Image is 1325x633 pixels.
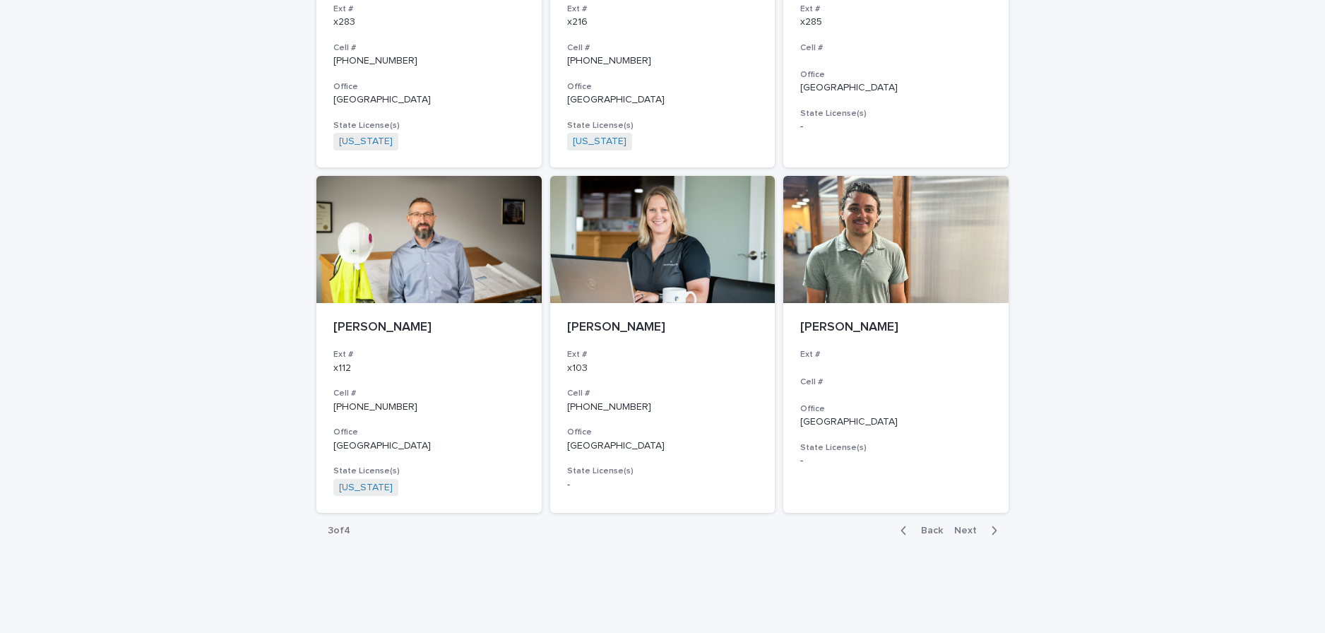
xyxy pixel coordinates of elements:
a: [US_STATE] [339,136,393,148]
h3: Office [800,69,992,81]
h3: State License(s) [567,120,759,131]
h3: Office [567,81,759,93]
span: Next [954,526,985,536]
h3: Office [333,427,525,438]
a: [PHONE_NUMBER] [567,56,651,66]
p: [PERSON_NAME] [333,320,525,336]
p: [GEOGRAPHIC_DATA] [333,440,525,452]
h3: Cell # [567,388,759,399]
h3: State License(s) [800,108,992,119]
h3: State License(s) [333,466,525,477]
h3: Ext # [567,349,759,360]
p: - [800,121,992,133]
a: [US_STATE] [339,482,393,494]
h3: Cell # [333,388,525,399]
p: [PERSON_NAME] [567,320,759,336]
a: x216 [567,17,588,27]
h3: State License(s) [333,120,525,131]
p: [GEOGRAPHIC_DATA] [567,94,759,106]
a: x112 [333,363,351,373]
h3: Cell # [567,42,759,54]
h3: Ext # [800,4,992,15]
p: - [800,455,992,467]
button: Next [949,524,1009,537]
h3: State License(s) [800,442,992,454]
a: [PHONE_NUMBER] [333,402,417,412]
p: [GEOGRAPHIC_DATA] [800,416,992,428]
h3: Ext # [333,349,525,360]
a: x283 [333,17,355,27]
a: [PHONE_NUMBER] [333,56,417,66]
p: [PERSON_NAME] [800,320,992,336]
a: [PERSON_NAME]Ext #x112Cell #[PHONE_NUMBER]Office[GEOGRAPHIC_DATA]State License(s)[US_STATE] [316,176,542,514]
span: Back [913,526,943,536]
h3: Office [800,403,992,415]
a: [PHONE_NUMBER] [567,402,651,412]
h3: Ext # [333,4,525,15]
button: Back [889,524,949,537]
a: [PERSON_NAME]Ext #x103Cell #[PHONE_NUMBER]Office[GEOGRAPHIC_DATA]State License(s)- [550,176,776,514]
p: [GEOGRAPHIC_DATA] [567,440,759,452]
a: [US_STATE] [573,136,626,148]
a: x285 [800,17,822,27]
h3: Office [333,81,525,93]
h3: Ext # [567,4,759,15]
p: [GEOGRAPHIC_DATA] [800,82,992,94]
h3: Cell # [800,377,992,388]
h3: Office [567,427,759,438]
h3: State License(s) [567,466,759,477]
h3: Ext # [800,349,992,360]
h3: Cell # [800,42,992,54]
p: 3 of 4 [316,514,362,548]
p: [GEOGRAPHIC_DATA] [333,94,525,106]
a: [PERSON_NAME]Ext #Cell #Office[GEOGRAPHIC_DATA]State License(s)- [783,176,1009,514]
p: - [567,479,759,491]
h3: Cell # [333,42,525,54]
a: x103 [567,363,588,373]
